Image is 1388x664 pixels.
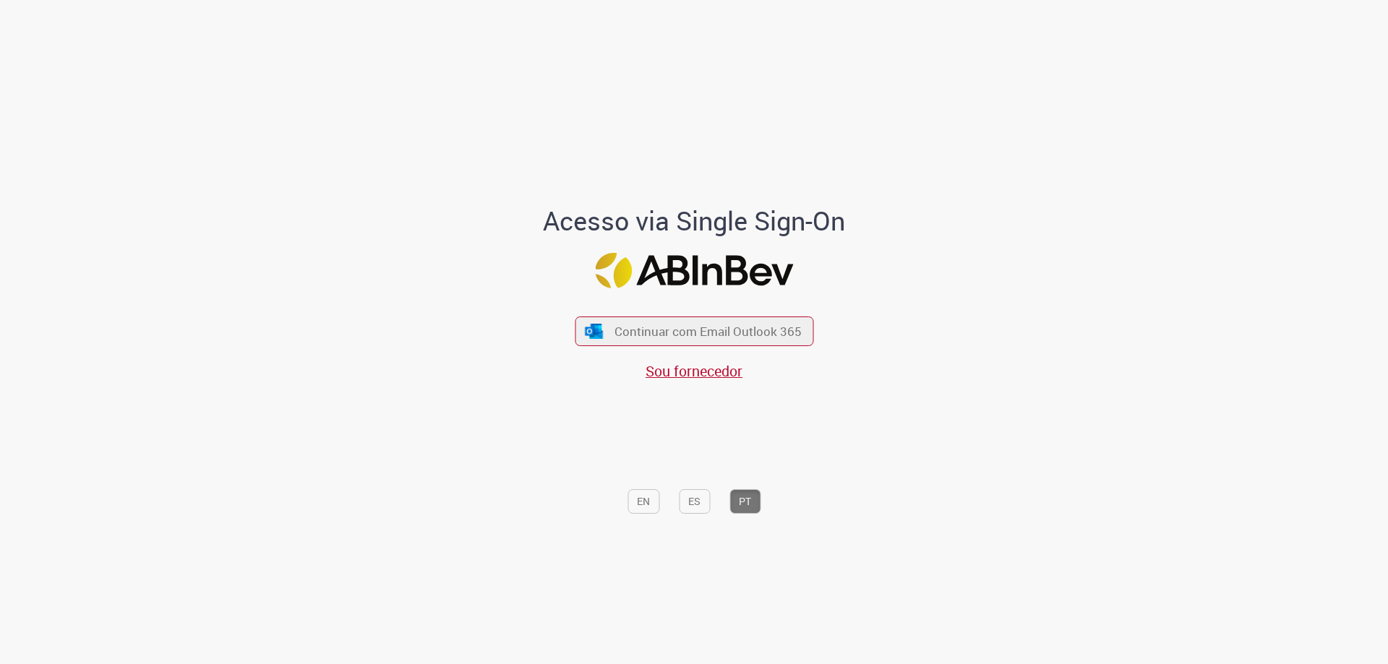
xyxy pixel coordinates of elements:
a: Sou fornecedor [646,361,742,381]
button: PT [729,489,761,514]
button: EN [627,489,659,514]
h1: Acesso via Single Sign-On [494,207,895,236]
span: Continuar com Email Outlook 365 [614,323,802,340]
button: ES [679,489,710,514]
button: ícone Azure/Microsoft 360 Continuar com Email Outlook 365 [575,316,813,346]
img: Logo ABInBev [595,253,793,288]
img: ícone Azure/Microsoft 360 [584,324,604,339]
